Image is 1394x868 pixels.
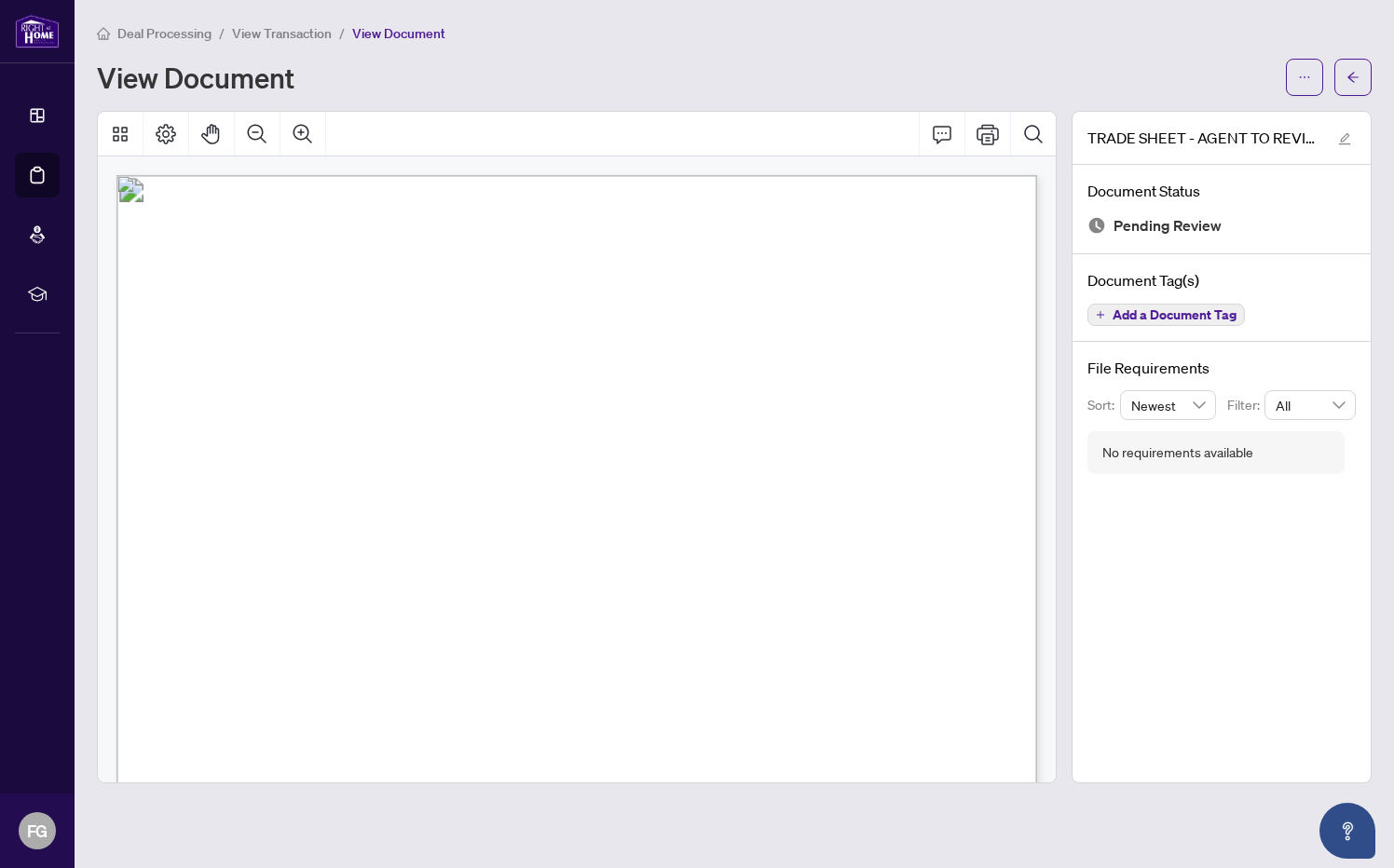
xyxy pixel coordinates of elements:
img: Document Status [1087,216,1106,235]
button: Add a Document Tag [1087,304,1245,326]
span: Add a Document Tag [1113,308,1237,321]
span: View Transaction [232,25,332,42]
h1: View Document [97,62,294,92]
span: edit [1338,132,1351,145]
h4: File Requirements [1087,357,1356,379]
span: Newest [1131,391,1206,419]
li: / [339,22,345,44]
h4: Document Status [1087,180,1356,202]
button: Open asap [1319,803,1375,859]
p: Sort: [1087,395,1120,415]
span: plus [1096,310,1105,319]
span: ellipsis [1298,71,1311,84]
p: Filter: [1227,395,1264,415]
span: Pending Review [1114,213,1222,238]
div: No requirements available [1102,442,1253,463]
h4: Document Tag(s) [1087,269,1356,292]
img: logo [15,14,60,48]
span: Deal Processing [117,25,212,42]
span: arrow-left [1346,71,1360,84]
li: / [219,22,225,44]
span: All [1276,391,1345,419]
span: FG [27,818,48,844]
span: home [97,27,110,40]
span: TRADE SHEET - AGENT TO REVIEW - Francisco.pdf [1087,127,1320,149]
span: View Document [352,25,445,42]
